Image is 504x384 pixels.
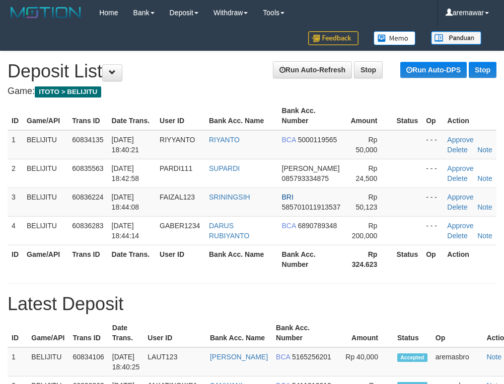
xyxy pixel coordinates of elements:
img: Feedback.jpg [308,31,358,45]
a: Stop [469,62,496,78]
span: ITOTO > BELIJITU [35,86,101,98]
td: 60834106 [69,347,108,376]
span: 085793334875 [282,174,329,182]
td: Rp 40,000 [339,347,393,376]
h4: Game: [8,86,496,97]
a: RIYANTO [209,136,240,144]
td: [DATE] 18:40:25 [108,347,144,376]
th: ID [8,102,23,130]
td: BELIJITU [27,347,68,376]
span: 60836224 [72,193,103,201]
td: 1 [8,130,23,159]
a: Approve [447,222,473,230]
span: Rp 50,123 [356,193,378,211]
th: Bank Acc. Number [278,245,345,273]
td: 2 [8,159,23,187]
span: BRI [282,193,294,201]
span: BCA [282,222,296,230]
th: Amount [344,102,392,130]
th: User ID [156,245,205,273]
span: [DATE] 18:44:08 [112,193,139,211]
span: BCA [276,353,290,361]
span: 60836283 [72,222,103,230]
th: Bank Acc. Name [206,319,272,347]
th: Op [422,245,443,273]
th: User ID [156,102,205,130]
td: - - - [422,187,443,216]
th: Game/API [23,245,68,273]
th: Status [392,102,422,130]
a: Run Auto-Refresh [273,61,352,78]
a: Stop [354,61,383,78]
img: Button%20Memo.svg [374,31,416,45]
td: 3 [8,187,23,216]
span: Rp 24,500 [356,164,378,182]
span: 6890789348 [298,222,337,230]
th: Bank Acc. Number [272,319,339,347]
th: Rp 324.623 [344,245,392,273]
span: [DATE] 18:40:21 [112,136,139,154]
h1: Latest Deposit [8,294,496,314]
span: 60834135 [72,136,103,144]
th: Amount [339,319,393,347]
td: BELIJITU [23,187,68,216]
h1: Deposit List [8,61,496,81]
th: Op [422,102,443,130]
a: Approve [447,164,473,172]
a: Delete [447,203,467,211]
a: SUPARDI [209,164,240,172]
td: LAUT123 [143,347,206,376]
a: [PERSON_NAME] [210,353,268,361]
th: Op [431,319,483,347]
th: Status [393,319,431,347]
a: Note [477,232,492,240]
th: Action [443,102,496,130]
th: Game/API [23,102,68,130]
a: Delete [447,174,467,182]
th: Status [392,245,422,273]
td: - - - [422,159,443,187]
a: Note [477,146,492,154]
span: 60835563 [72,164,103,172]
td: 1 [8,347,27,376]
td: 4 [8,216,23,245]
th: ID [8,245,23,273]
th: Bank Acc. Number [278,102,345,130]
a: Note [477,174,492,182]
span: [DATE] 18:42:58 [112,164,139,182]
span: [DATE] 18:44:14 [112,222,139,240]
th: Bank Acc. Name [205,245,278,273]
td: BELIJITU [23,159,68,187]
span: Rp 50,000 [356,136,378,154]
span: PARDI111 [160,164,192,172]
td: BELIJITU [23,216,68,245]
th: Action [443,245,496,273]
span: 5000119565 [298,136,337,144]
td: - - - [422,130,443,159]
th: Trans ID [68,102,107,130]
th: Bank Acc. Name [205,102,278,130]
span: BCA [282,136,296,144]
a: DARUS RUBIYANTO [209,222,249,240]
a: SRININGSIH [209,193,250,201]
span: GABER1234 [160,222,200,230]
span: 585701011913537 [282,203,341,211]
a: Note [477,203,492,211]
a: Approve [447,193,473,201]
span: [PERSON_NAME] [282,164,340,172]
span: 5165256201 [292,353,331,361]
a: Approve [447,136,473,144]
th: Game/API [27,319,68,347]
a: Delete [447,146,467,154]
img: MOTION_logo.png [8,5,84,20]
a: Run Auto-DPS [400,62,467,78]
th: Date Trans. [108,102,156,130]
th: Date Trans. [108,245,156,273]
td: BELIJITU [23,130,68,159]
td: aremasbro [431,347,483,376]
img: panduan.png [431,31,481,45]
span: RIYYANTO [160,136,195,144]
th: Date Trans. [108,319,144,347]
span: FAIZAL123 [160,193,195,201]
th: User ID [143,319,206,347]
